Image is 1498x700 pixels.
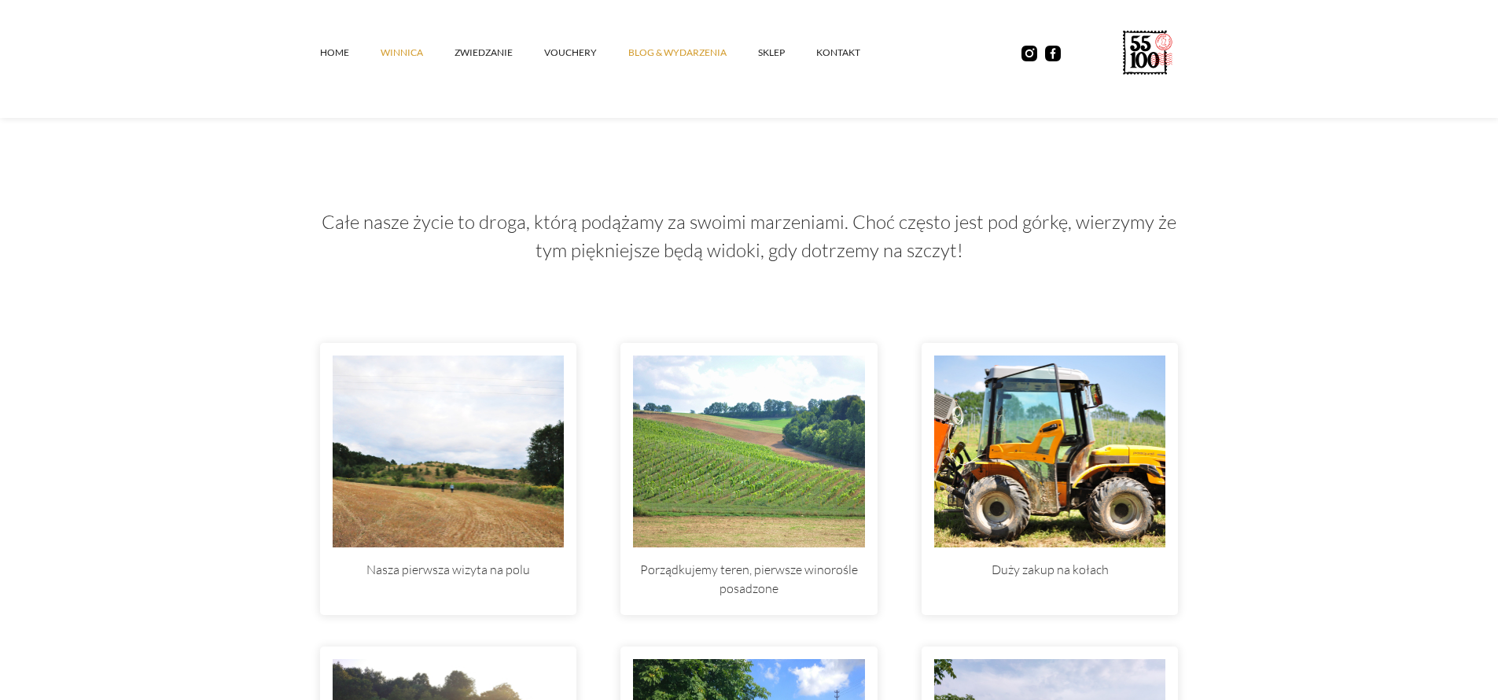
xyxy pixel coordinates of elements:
[333,547,565,596] p: Nasza pierwsza wizyta na polu
[544,29,628,76] a: vouchery
[455,29,544,76] a: ZWIEDZANIE
[320,208,1179,264] p: Całe nasze życie to droga, którą podążamy za swoimi marzeniami. Choć często jest pod górkę, wierz...
[381,29,455,76] a: winnica
[816,29,892,76] a: kontakt
[633,547,865,615] p: Porządkujemy teren, pierwsze winorośle posadzone
[628,29,758,76] a: Blog & Wydarzenia
[320,29,381,76] a: Home
[758,29,816,76] a: SKLEP
[934,547,1166,596] p: Duży zakup na kołach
